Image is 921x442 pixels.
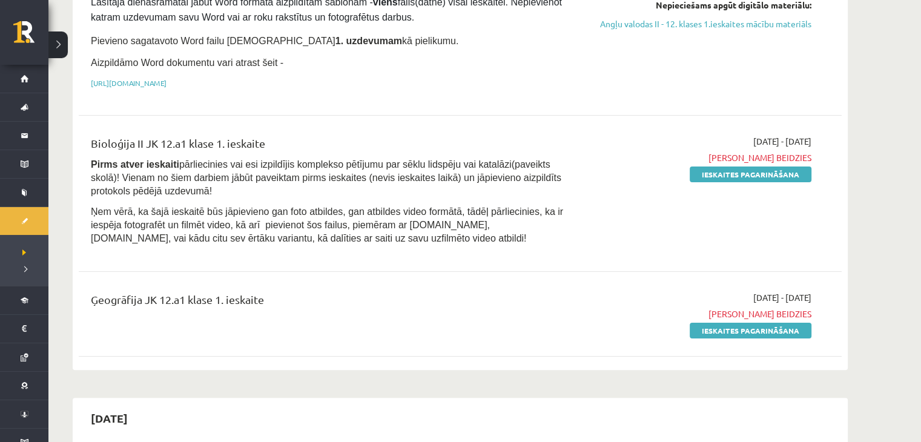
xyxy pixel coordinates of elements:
[690,323,811,338] a: Ieskaites pagarināšana
[583,18,811,30] a: Angļu valodas II - 12. klases 1.ieskaites mācību materiāls
[91,206,563,243] span: Ņem vērā, ka šajā ieskaitē būs jāpievieno gan foto atbildes, gan atbildes video formātā, tādēļ pā...
[753,291,811,304] span: [DATE] - [DATE]
[91,159,179,170] strong: Pirms atver ieskaiti
[91,159,561,196] span: pārliecinies vai esi izpildījis komplekso pētījumu par sēklu lidspēju vai katalāzi(paveikts skolā...
[690,167,811,182] a: Ieskaites pagarināšana
[335,36,402,46] strong: 1. uzdevumam
[753,135,811,148] span: [DATE] - [DATE]
[91,135,565,157] div: Bioloģija II JK 12.a1 klase 1. ieskaite
[91,36,458,46] span: Pievieno sagatavoto Word failu [DEMOGRAPHIC_DATA] kā pielikumu.
[91,291,565,314] div: Ģeogrāfija JK 12.a1 klase 1. ieskaite
[583,151,811,164] span: [PERSON_NAME] beidzies
[583,308,811,320] span: [PERSON_NAME] beidzies
[91,58,283,68] span: Aizpildāmo Word dokumentu vari atrast šeit -
[13,21,48,51] a: Rīgas 1. Tālmācības vidusskola
[79,404,140,432] h2: [DATE]
[91,78,167,88] a: [URL][DOMAIN_NAME]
